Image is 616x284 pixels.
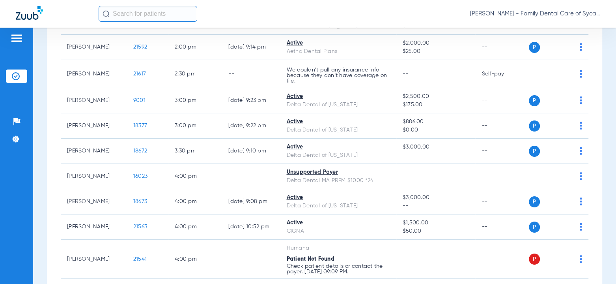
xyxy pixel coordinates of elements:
span: 18672 [133,148,147,154]
td: [DATE] 9:22 PM [222,113,280,139]
span: P [529,120,540,132]
span: $0.00 [403,126,469,134]
span: P [529,196,540,207]
span: Patient Not Found [286,256,334,262]
div: Delta Dental of [US_STATE] [286,101,390,109]
div: Delta Dental of [US_STATE] [286,126,390,134]
td: -- [222,240,280,279]
td: -- [475,35,528,60]
span: 21541 [133,256,147,262]
td: 2:30 PM [168,60,222,88]
td: [DATE] 10:52 PM [222,214,280,240]
p: We couldn’t pull any insurance info because they don’t have coverage on file. [286,67,390,84]
img: group-dot-blue.svg [580,255,582,263]
p: Check patient details or contact the payer. [DATE] 09:09 PM. [286,263,390,275]
div: Aetna Dental Plans [286,47,390,56]
span: 16023 [133,173,147,179]
span: $3,000.00 [403,194,469,202]
img: group-dot-blue.svg [580,223,582,231]
td: [PERSON_NAME] [61,189,127,214]
span: 21563 [133,224,147,229]
div: Delta Dental of [US_STATE] [286,202,390,210]
td: -- [475,189,528,214]
span: 21617 [133,71,146,77]
img: group-dot-blue.svg [580,96,582,104]
td: [PERSON_NAME] [61,88,127,113]
span: $3,000.00 [403,143,469,151]
span: $1,500.00 [403,219,469,227]
img: group-dot-blue.svg [580,43,582,51]
td: -- [475,88,528,113]
img: Zuub Logo [16,6,43,20]
td: 4:00 PM [168,189,222,214]
td: [PERSON_NAME] [61,35,127,60]
span: $25.00 [403,47,469,56]
td: 4:00 PM [168,214,222,240]
span: P [529,222,540,233]
div: Active [286,92,390,101]
span: P [529,95,540,106]
span: P [529,146,540,157]
td: [PERSON_NAME] [61,139,127,164]
div: Active [286,118,390,126]
img: group-dot-blue.svg [580,172,582,180]
td: 3:00 PM [168,88,222,113]
span: 18673 [133,199,147,204]
td: 3:30 PM [168,139,222,164]
span: P [529,42,540,53]
td: Self-pay [475,60,528,88]
span: -- [403,256,409,262]
td: [PERSON_NAME] [61,60,127,88]
span: 21592 [133,44,147,50]
td: -- [475,214,528,240]
div: Active [286,219,390,227]
div: Active [286,194,390,202]
td: -- [222,60,280,88]
span: -- [403,202,469,210]
td: -- [475,139,528,164]
span: 9001 [133,98,146,103]
img: Search Icon [103,10,110,17]
td: [PERSON_NAME] [61,214,127,240]
td: 3:00 PM [168,113,222,139]
td: [PERSON_NAME] [61,164,127,189]
span: -- [403,151,469,160]
img: group-dot-blue.svg [580,122,582,130]
td: [PERSON_NAME] [61,240,127,279]
div: Delta Dental MA PREM $1000 *24 [286,177,390,185]
td: -- [475,113,528,139]
td: 4:00 PM [168,164,222,189]
span: -- [403,173,409,179]
span: $175.00 [403,101,469,109]
td: -- [475,240,528,279]
td: [DATE] 9:23 PM [222,88,280,113]
img: hamburger-icon [10,34,23,43]
td: [DATE] 9:10 PM [222,139,280,164]
img: group-dot-blue.svg [580,70,582,78]
td: 4:00 PM [168,240,222,279]
td: [DATE] 9:08 PM [222,189,280,214]
div: CIGNA [286,227,390,235]
td: [DATE] 9:14 PM [222,35,280,60]
span: P [529,254,540,265]
span: $2,000.00 [403,39,469,47]
img: group-dot-blue.svg [580,197,582,205]
span: [PERSON_NAME] - Family Dental Care of Sycamore [470,10,600,18]
td: -- [475,164,528,189]
div: Delta Dental of [US_STATE] [286,151,390,160]
span: $2,500.00 [403,92,469,101]
span: -- [403,71,409,77]
div: Active [286,39,390,47]
div: Active [286,143,390,151]
span: $886.00 [403,118,469,126]
img: group-dot-blue.svg [580,147,582,155]
input: Search for patients [99,6,197,22]
span: 18377 [133,123,147,128]
div: Humana [286,244,390,252]
td: -- [222,164,280,189]
td: [PERSON_NAME] [61,113,127,139]
div: Unsupported Payer [286,168,390,177]
span: $50.00 [403,227,469,235]
td: 2:00 PM [168,35,222,60]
